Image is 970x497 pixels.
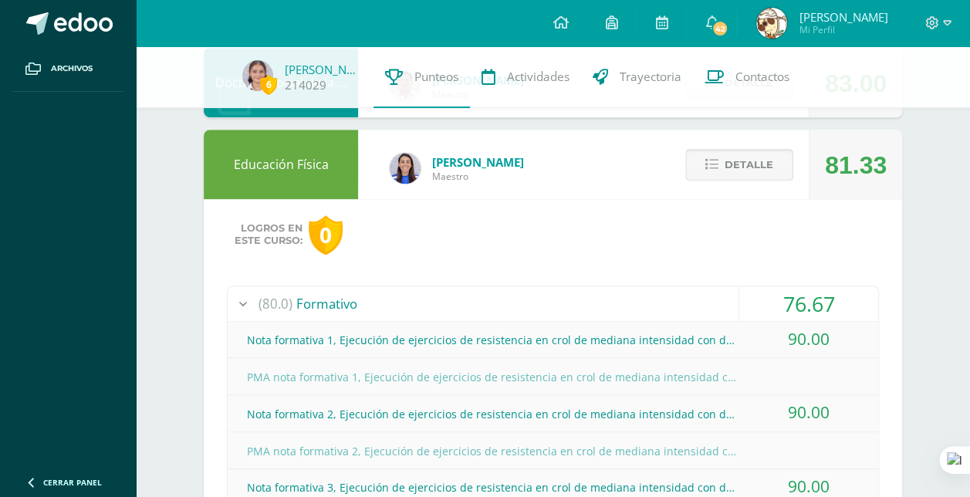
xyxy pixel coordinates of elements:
[432,154,524,170] span: [PERSON_NAME]
[693,46,801,108] a: Contactos
[685,149,793,181] button: Detalle
[799,23,887,36] span: Mi Perfil
[470,46,581,108] a: Actividades
[799,9,887,25] span: [PERSON_NAME]
[620,69,681,85] span: Trayectoria
[285,77,326,93] a: 214029
[285,62,362,77] a: [PERSON_NAME]
[204,130,358,199] div: Educación Física
[432,170,524,183] span: Maestro
[507,69,569,85] span: Actividades
[51,63,93,75] span: Archivos
[235,222,302,247] span: Logros en este curso:
[390,153,421,184] img: 0eea5a6ff783132be5fd5ba128356f6f.png
[581,46,693,108] a: Trayectoria
[309,215,343,255] div: 0
[725,150,773,179] span: Detalle
[735,69,789,85] span: Contactos
[259,286,292,321] span: (80.0)
[739,286,878,321] div: 76.67
[739,395,878,430] div: 90.00
[228,360,878,394] div: PMA nota formativa 1, Ejecución de ejercicios de resistencia en crol de mediana intensidad con du...
[373,46,470,108] a: Punteos
[739,322,878,357] div: 90.00
[414,69,458,85] span: Punteos
[43,477,102,488] span: Cerrar panel
[228,286,878,321] div: Formativo
[756,8,787,39] img: b838f106f004943a74cd9d14f6cfc2ba.png
[260,75,277,94] span: 6
[228,397,878,431] div: Nota formativa 2, Ejecución de ejercicios de resistencia en crol de mediana intensidad con duraci...
[12,46,123,92] a: Archivos
[228,323,878,357] div: Nota formativa 1, Ejecución de ejercicios de resistencia en crol de mediana intensidad con duraci...
[711,20,728,37] span: 42
[242,60,273,91] img: 736555dd6ace7aafd254217098a092bc.png
[228,434,878,468] div: PMA nota formativa 2, Ejecución de ejercicios de resistencia en crol de mediana intensidad con du...
[825,130,887,200] div: 81.33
